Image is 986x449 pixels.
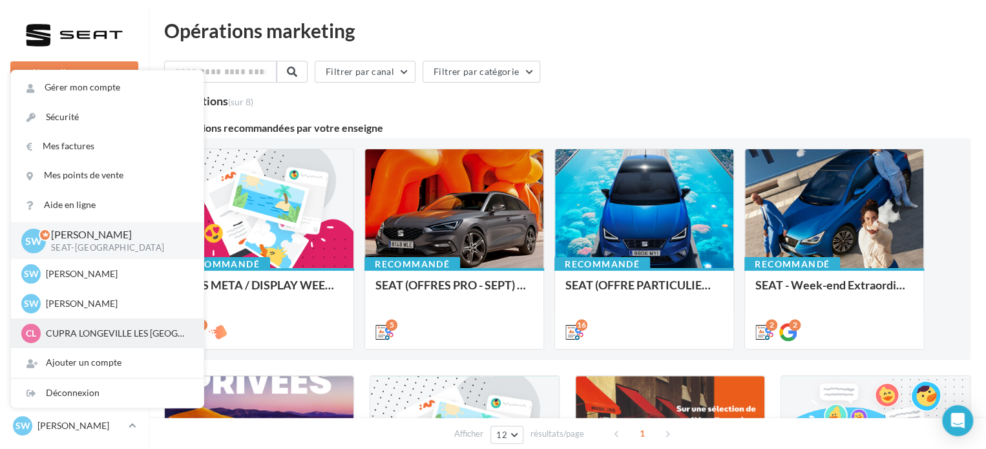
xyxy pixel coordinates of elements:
a: Calendrier [8,296,141,323]
a: Mes factures [11,132,204,161]
a: Campagnes DataOnDemand [8,371,141,409]
p: SEAT-[GEOGRAPHIC_DATA] [51,242,183,254]
span: (sur 8) [228,96,253,107]
div: 7 [164,93,253,107]
div: 4 opérations recommandées par votre enseigne [164,123,970,133]
div: 2 [766,319,777,331]
div: Ajouter un compte [11,348,204,377]
div: Recommandé [174,257,270,271]
div: ADS META / DISPLAY WEEK-END Extraordinaire (JPO) Septembre 2025 [185,278,343,304]
a: Campagnes [8,200,141,227]
div: SEAT (OFFRE PARTICULIER - SEPT) - SOCIAL MEDIA [565,278,723,304]
div: SEAT - Week-end Extraordinaire (JPO) - GENERIQUE SEPT / OCTOBRE [755,278,913,304]
a: Mes points de vente [11,161,204,190]
div: Recommandé [744,257,840,271]
a: Contacts [8,232,141,259]
div: 5 [386,319,397,331]
span: SW [25,233,42,248]
p: [PERSON_NAME] [46,267,188,280]
button: Filtrer par catégorie [423,61,540,83]
p: CUPRA LONGEVILLE LES [GEOGRAPHIC_DATA] [46,327,188,340]
span: SW [24,267,39,280]
span: SW [16,419,30,432]
div: Open Intercom Messenger [942,405,973,436]
span: résultats/page [530,428,584,440]
span: SW [24,297,39,310]
div: Déconnexion [11,379,204,408]
button: Filtrer par canal [315,61,415,83]
div: opérations [173,95,253,107]
span: 1 [632,423,653,444]
p: [PERSON_NAME] [46,297,188,310]
div: Opérations marketing [164,21,970,40]
a: Visibilité en ligne [8,167,141,194]
div: Recommandé [364,257,460,271]
div: SEAT (OFFRES PRO - SEPT) - SOCIAL MEDIA [375,278,533,304]
a: Sécurité [11,103,204,132]
a: Boîte de réception21 [8,134,141,162]
p: [PERSON_NAME] [51,227,183,242]
span: Afficher [454,428,483,440]
div: Recommandé [554,257,650,271]
div: 2 [789,319,801,331]
span: 12 [496,430,507,440]
button: Nouvelle campagne [10,61,138,83]
a: Gérer mon compte [11,73,204,102]
a: Aide en ligne [11,191,204,220]
a: SW [PERSON_NAME] [10,413,138,438]
p: [PERSON_NAME] [37,419,123,432]
span: CL [26,327,36,340]
button: 12 [490,426,523,444]
a: Médiathèque [8,264,141,291]
a: PLV et print personnalisable [8,328,141,366]
a: Opérations [8,102,141,129]
div: 16 [576,319,587,331]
